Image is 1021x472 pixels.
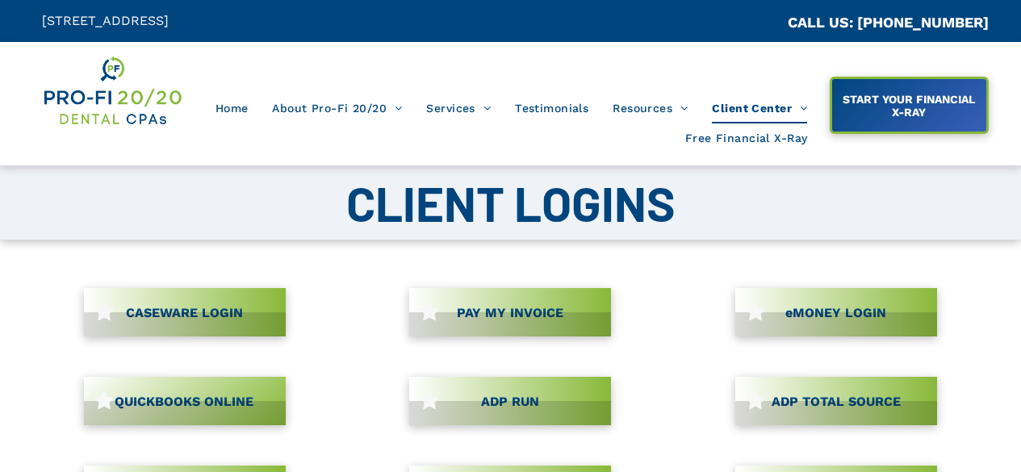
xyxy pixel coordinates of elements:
a: START YOUR FINANCIAL X-RAY [830,77,990,134]
a: Client Center [700,93,819,123]
a: About Pro-Fi 20/20 [260,93,414,123]
span: CASEWARE LOGIN [120,297,249,328]
a: eMONEY LOGIN [735,288,937,336]
a: QUICKBOOKS ONLINE [84,377,286,425]
a: CALL US: [PHONE_NUMBER] [788,14,989,31]
a: Free Financial X-Ray [673,123,819,154]
span: ADP RUN [475,386,545,417]
a: Resources [600,93,700,123]
span: START YOUR FINANCIAL X-RAY [833,85,985,127]
a: ADP TOTAL SOURCE [735,377,937,425]
span: ADP TOTAL SOURCE [766,386,906,417]
span: QUICKBOOKS ONLINE [109,386,259,417]
a: CASEWARE LOGIN [84,288,286,336]
span: eMONEY LOGIN [780,297,892,328]
a: Services [414,93,503,123]
span: CA::CALLC [719,15,788,31]
a: PAY MY INVOICE [409,288,611,336]
a: Home [203,93,261,123]
a: ADP RUN [409,377,611,425]
a: Testimonials [503,93,600,123]
span: [STREET_ADDRESS] [42,13,169,28]
span: CLIENT LOGINS [346,173,676,232]
span: PAY MY INVOICE [451,297,569,328]
img: Get Dental CPA Consulting, Bookkeeping, & Bank Loans [42,54,183,127]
